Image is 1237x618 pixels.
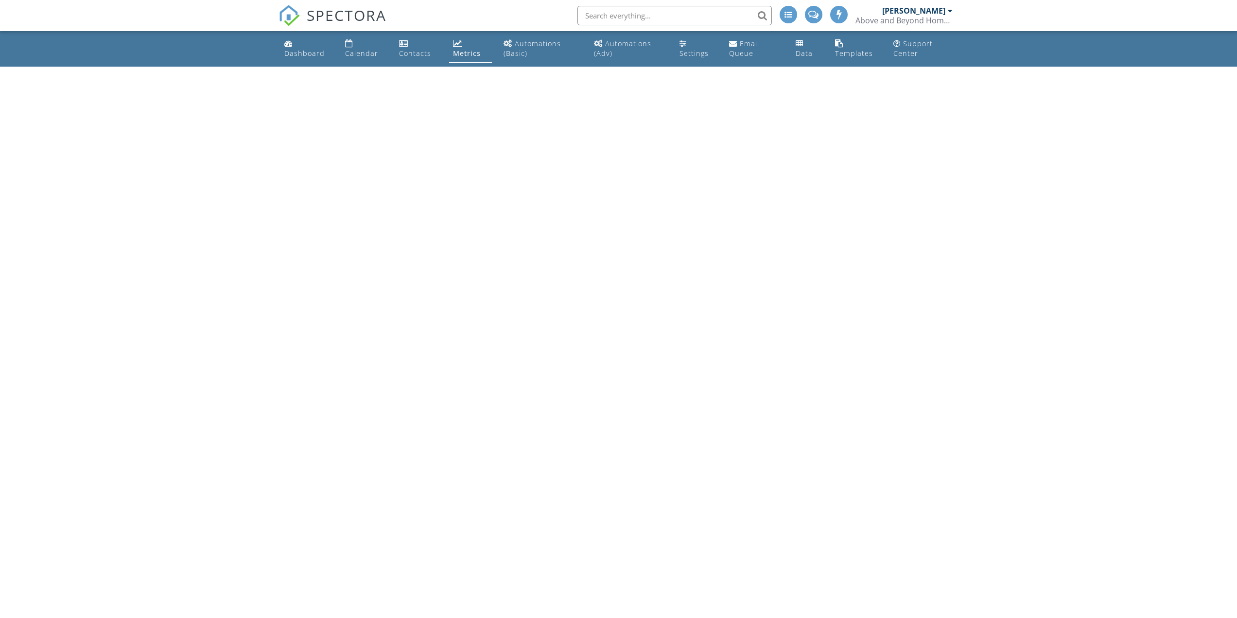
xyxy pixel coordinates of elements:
[345,49,378,58] div: Calendar
[679,49,709,58] div: Settings
[279,13,386,34] a: SPECTORA
[500,35,582,63] a: Automations (Basic)
[395,35,442,63] a: Contacts
[796,49,813,58] div: Data
[341,35,387,63] a: Calendar
[831,35,882,63] a: Templates
[577,6,772,25] input: Search everything...
[889,35,957,63] a: Support Center
[399,49,431,58] div: Contacts
[453,49,481,58] div: Metrics
[504,39,561,58] div: Automations (Basic)
[307,5,386,25] span: SPECTORA
[792,35,823,63] a: Data
[835,49,873,58] div: Templates
[893,39,933,58] div: Support Center
[590,35,668,63] a: Automations (Advanced)
[725,35,784,63] a: Email Queue
[280,35,333,63] a: Dashboard
[855,16,953,25] div: Above and Beyond Home Solutions, LLC
[449,35,492,63] a: Metrics
[279,5,300,26] img: The Best Home Inspection Software - Spectora
[284,49,325,58] div: Dashboard
[676,35,718,63] a: Settings
[882,6,945,16] div: [PERSON_NAME]
[729,39,759,58] div: Email Queue
[594,39,651,58] div: Automations (Adv)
